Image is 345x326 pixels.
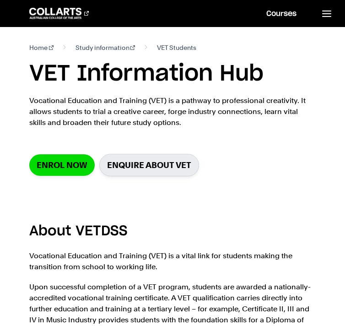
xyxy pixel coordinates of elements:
p: Vocational Education and Training (VET) is a vital link for students making the transition from s... [29,250,316,272]
a: Study information [75,42,135,53]
a: Enrol Now [29,154,95,176]
h3: About VETDSS [29,220,316,242]
div: Go to homepage [29,8,89,19]
span: VET Students [157,42,196,53]
a: Enquire about VET [99,154,199,176]
p: Vocational Education and Training (VET) is a pathway to professional creativity. It allows studen... [29,95,316,128]
h1: VET Information Hub [29,60,316,88]
a: Home [29,42,54,53]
